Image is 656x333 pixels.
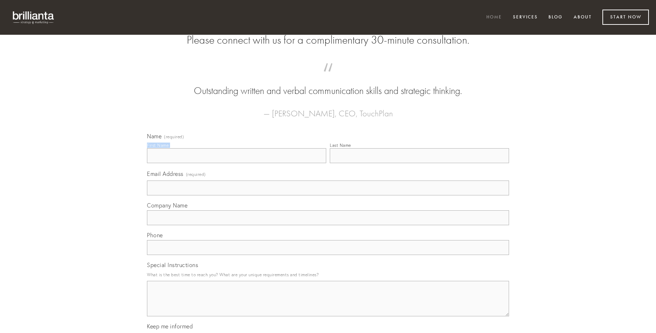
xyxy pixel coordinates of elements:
[544,12,567,23] a: Blog
[147,170,184,177] span: Email Address
[147,33,509,47] h2: Please connect with us for a complimentary 30-minute consultation.
[602,10,649,25] a: Start Now
[147,133,162,140] span: Name
[147,202,187,209] span: Company Name
[569,12,596,23] a: About
[7,7,60,28] img: brillianta - research, strategy, marketing
[147,232,163,239] span: Phone
[147,143,169,148] div: First Name
[158,70,498,98] blockquote: Outstanding written and verbal communication skills and strategic thinking.
[158,98,498,121] figcaption: — [PERSON_NAME], CEO, TouchPlan
[186,170,206,179] span: (required)
[482,12,507,23] a: Home
[164,135,184,139] span: (required)
[158,70,498,84] span: “
[147,270,509,279] p: What is the best time to reach you? What are your unique requirements and timelines?
[330,143,351,148] div: Last Name
[508,12,542,23] a: Services
[147,323,193,330] span: Keep me informed
[147,261,198,268] span: Special Instructions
